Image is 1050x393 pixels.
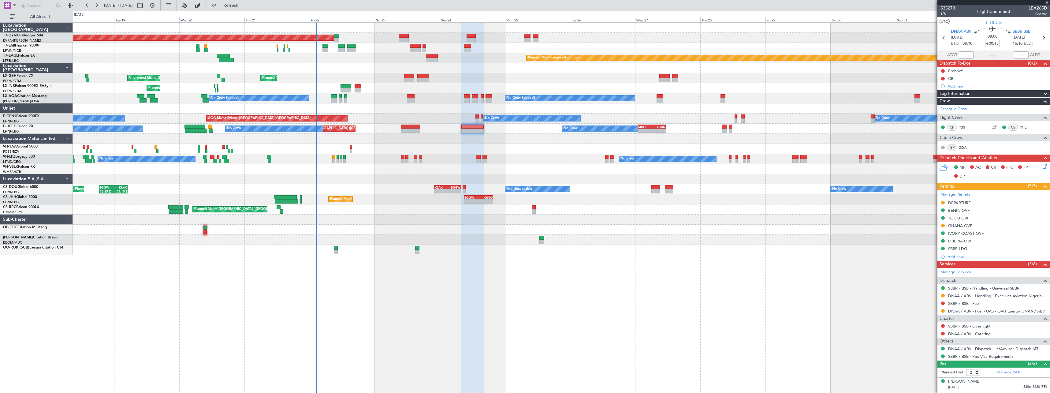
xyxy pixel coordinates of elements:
[951,35,963,41] span: [DATE]
[3,114,39,118] a: F-GPNJFalcon 900EX
[1013,41,1022,47] span: 16:10
[3,195,16,199] span: CS-JHH
[1028,261,1037,267] span: (3/8)
[940,114,962,121] span: Flight Crew
[948,231,984,236] div: IVORY COAST OVF
[3,84,51,88] a: LX-INBFalcon 900EX EASy II
[940,269,971,275] a: Manage Services
[3,38,41,43] a: EVRA/[PERSON_NAME]
[74,12,84,17] div: [DATE]
[435,189,448,193] div: -
[3,44,40,47] a: T7-EMIHawker 900XP
[959,174,965,180] span: DP
[652,129,665,133] div: -
[208,114,311,123] div: AOG Maint Hyères ([GEOGRAPHIC_DATA]-[GEOGRAPHIC_DATA])
[3,155,15,159] span: 9H-LPZ
[99,185,113,189] div: EGGW
[700,17,765,22] div: Thu 28
[3,185,17,189] span: CS-DOU
[3,34,17,37] span: T7-DYN
[507,185,532,194] div: A/C Unavailable
[3,236,58,239] a: [PERSON_NAME]Citation Bravo
[940,106,967,112] a: Schedule Crew
[3,246,63,249] a: OO-ROK (SUB)Cessna Citation CJ4
[3,149,19,154] a: FCBB/BZV
[3,89,21,93] a: EDLW/DTM
[635,17,700,22] div: Wed 27
[375,17,440,22] div: Sat 23
[3,170,21,174] a: WMSA/SZB
[948,286,1019,291] a: SBBR / BSB - Handling - Universal SBBR
[948,385,959,390] span: [DATE]
[3,246,29,249] span: OO-ROK (SUB)
[3,240,22,245] a: EDDM/MUC
[1029,11,1047,17] span: Charter
[947,52,957,58] span: ATOT
[440,17,505,22] div: Sun 24
[3,195,37,199] a: CS-JHHGlobal 6000
[3,119,19,124] a: LFPB/LBG
[3,190,19,194] a: LFPB/LBG
[3,236,33,239] span: [PERSON_NAME]
[19,1,54,10] input: Trip Number
[16,15,65,19] span: All Aircraft
[940,369,963,376] label: Planned PAX
[3,200,19,204] a: LFPB/LBG
[1023,384,1047,390] span: 538646920 (PP)
[977,8,1010,15] div: Flight Confirmed
[3,54,35,58] a: T7-EAGLFalcon 8X
[1029,5,1047,11] span: LEA265D
[1013,35,1025,41] span: [DATE]
[1030,52,1040,58] span: ALDT
[244,17,310,22] div: Thu 21
[948,76,953,81] div: CB
[3,145,38,148] a: 9H-YAAGlobal 5000
[310,17,375,22] div: Fri 22
[478,196,493,199] div: KRNO
[997,369,1020,376] a: Manage PAX
[3,94,47,98] a: LX-AOACitation Mustang
[948,200,971,205] div: DEPARTURE
[3,74,33,78] a: LX-GBHFalcon 7X
[940,315,954,322] span: Charter
[3,145,17,148] span: 9H-YAA
[211,94,239,103] div: No Crew Sabadell
[528,53,579,62] div: Planned Maint Geneva (Cointrin)
[1028,360,1037,367] span: (2/2)
[940,192,970,198] a: Manage Permits
[947,144,957,151] div: ISP
[940,5,955,11] span: 535273
[179,17,244,22] div: Wed 20
[290,124,386,133] div: Planned Maint [GEOGRAPHIC_DATA] ([GEOGRAPHIC_DATA])
[114,17,179,22] div: Tue 19
[3,125,17,128] span: F-HECD
[75,185,171,194] div: Planned Maint [GEOGRAPHIC_DATA] ([GEOGRAPHIC_DATA])
[564,124,578,133] div: No Crew
[330,195,426,204] div: Planned Maint [GEOGRAPHIC_DATA] ([GEOGRAPHIC_DATA])
[485,114,499,123] div: No Crew
[435,185,448,189] div: KLAX
[940,60,970,67] span: Dispatch To-Dos
[1028,60,1037,66] span: (0/2)
[988,34,997,40] span: 08:00
[227,124,241,133] div: No Crew
[948,331,991,336] a: DNAA / ABV - Catering
[940,98,950,105] span: Crew
[948,246,967,251] div: SBBR LDG
[948,293,1047,298] a: DNAA / ABV - Handling - ExecuJet Aviation Nigeria DNAA
[448,189,460,193] div: -
[1024,41,1034,47] span: ELDT
[948,354,1014,359] a: SBBR / BSB - Pax Visa Requirements
[3,54,18,58] span: T7-EAGL
[464,200,478,203] div: -
[1028,183,1037,189] span: (5/7)
[975,165,981,171] span: AC
[1006,165,1013,171] span: FFC
[3,185,38,189] a: CS-DOUGlobal 6500
[948,346,1038,351] a: DNAA / ABV - Dispatch - JetAdvisor Dispatch MT
[3,94,17,98] span: LX-AOA
[940,277,956,284] span: Dispatch
[129,73,230,83] div: Unplanned Maint [GEOGRAPHIC_DATA] ([GEOGRAPHIC_DATA])
[3,48,21,53] a: LFMN/NCE
[3,159,21,164] a: LFMD/CEQ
